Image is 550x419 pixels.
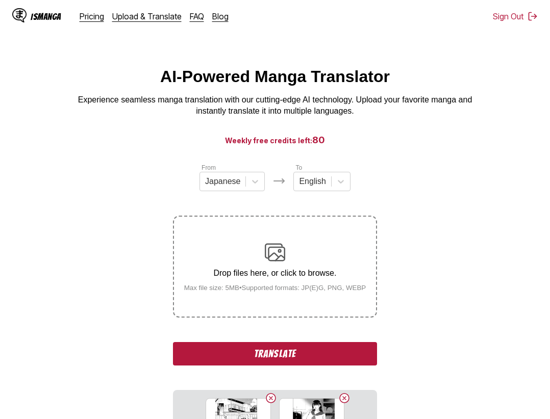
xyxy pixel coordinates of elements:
button: Sign Out [493,11,538,21]
a: Pricing [80,11,104,21]
p: Drop files here, or click to browse. [176,269,374,278]
button: Delete image [265,392,277,404]
a: Upload & Translate [112,11,182,21]
p: Experience seamless manga translation with our cutting-edge AI technology. Upload your favorite m... [71,94,479,117]
img: Languages icon [273,175,285,187]
span: 80 [312,135,325,145]
img: IsManga Logo [12,8,27,22]
label: To [295,164,302,171]
label: From [202,164,216,171]
h1: AI-Powered Manga Translator [160,67,390,86]
img: Sign out [528,11,538,21]
a: Blog [212,11,229,21]
small: Max file size: 5MB • Supported formats: JP(E)G, PNG, WEBP [176,284,374,292]
button: Delete image [338,392,351,404]
a: IsManga LogoIsManga [12,8,80,24]
h3: Weekly free credits left: [24,134,526,146]
button: Translate [173,342,377,365]
a: FAQ [190,11,204,21]
div: IsManga [31,12,61,21]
